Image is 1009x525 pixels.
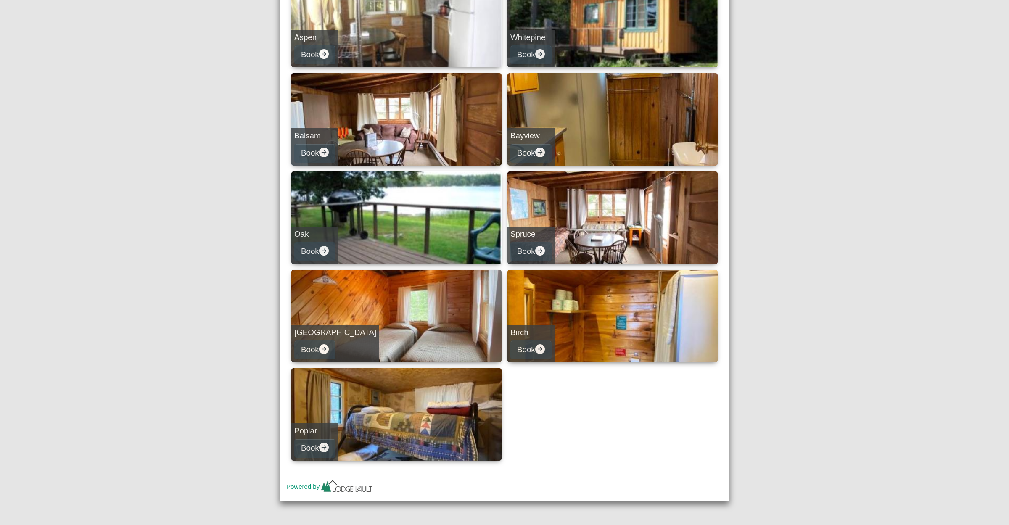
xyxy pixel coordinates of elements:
button: Bookarrow right circle fill [510,45,552,64]
img: lv-small.ca335149.png [320,478,374,496]
h5: Poplar [294,426,335,436]
a: Powered by [286,483,374,490]
button: Bookarrow right circle fill [294,242,335,261]
h5: Birch [510,328,552,338]
button: Bookarrow right circle fill [510,242,552,261]
svg: arrow right circle fill [319,49,329,59]
button: Bookarrow right circle fill [294,45,335,64]
h5: Oak [294,230,335,239]
button: Bookarrow right circle fill [294,439,335,458]
button: Bookarrow right circle fill [294,340,335,359]
svg: arrow right circle fill [535,246,545,256]
button: Bookarrow right circle fill [510,144,552,163]
svg: arrow right circle fill [319,148,329,157]
h5: Whitepine [510,33,552,42]
h5: Aspen [294,33,335,42]
button: Bookarrow right circle fill [294,144,335,163]
h5: Bayview [510,131,552,141]
h5: Spruce [510,230,552,239]
h5: Balsam [294,131,335,141]
svg: arrow right circle fill [319,443,329,452]
svg: arrow right circle fill [319,344,329,354]
svg: arrow right circle fill [535,344,545,354]
button: Bookarrow right circle fill [510,340,552,359]
svg: arrow right circle fill [319,246,329,256]
svg: arrow right circle fill [535,148,545,157]
svg: arrow right circle fill [535,49,545,59]
h5: [GEOGRAPHIC_DATA] [294,328,376,338]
